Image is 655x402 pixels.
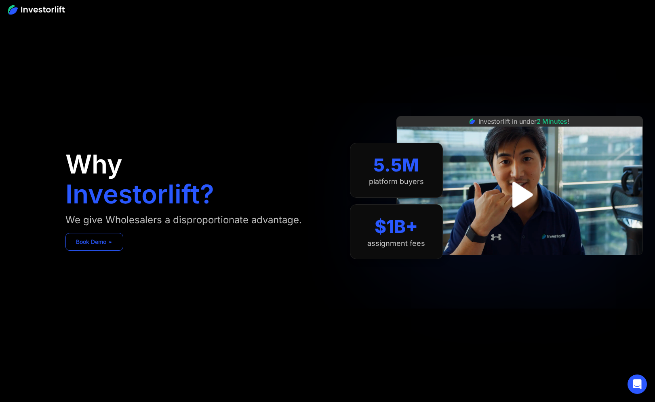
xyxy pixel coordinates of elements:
[65,214,302,226] div: We give Wholesalers a disproportionate advantage.
[65,233,123,251] a: Book Demo ➢
[501,177,537,213] a: open lightbox
[65,151,122,177] h1: Why
[373,154,419,176] div: 5.5M
[375,216,418,237] div: $1B+
[628,374,647,394] div: Open Intercom Messenger
[459,259,580,269] iframe: Customer reviews powered by Trustpilot
[367,239,425,248] div: assignment fees
[369,177,424,186] div: platform buyers
[478,116,569,126] div: Investorlift in under !
[537,117,567,125] span: 2 Minutes
[65,181,214,207] h1: Investorlift?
